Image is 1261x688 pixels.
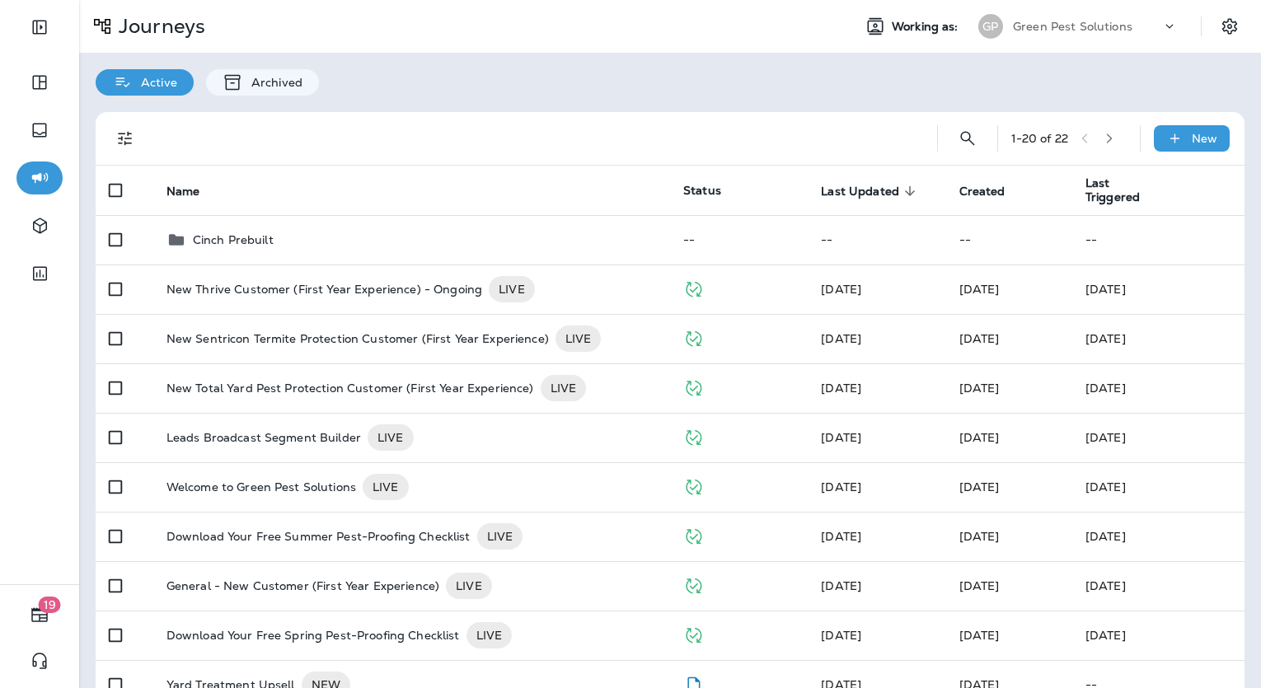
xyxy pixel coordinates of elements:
div: LIVE [555,325,602,352]
td: [DATE] [1072,363,1245,413]
span: Ethan Lagahid [959,282,1000,297]
span: LIVE [466,627,513,644]
td: [DATE] [1072,512,1245,561]
span: Ethan Lagahid [959,381,1000,395]
div: LIVE [489,276,535,302]
button: Expand Sidebar [16,11,63,44]
span: Published [683,428,704,443]
span: LIVE [477,528,523,545]
span: 19 [39,597,61,613]
p: Download Your Free Summer Pest-Proofing Checklist [166,523,471,550]
span: Frank Carreno [959,480,1000,494]
div: LIVE [363,474,409,500]
span: Ethan Lagahid [959,331,1000,346]
div: LIVE [477,523,523,550]
span: Last Triggered [1085,176,1159,204]
span: Published [683,280,704,295]
button: Filters [109,122,142,155]
p: Journeys [112,14,205,39]
p: General - New Customer (First Year Experience) [166,573,439,599]
span: Created [959,184,1027,199]
td: [DATE] [1072,413,1245,462]
span: Published [683,330,704,344]
td: -- [1072,215,1245,264]
td: -- [808,215,945,264]
p: New Sentricon Termite Protection Customer (First Year Experience) [166,325,549,352]
p: Archived [243,76,302,89]
span: Lead ads to Cinch - ZAP [821,628,861,643]
td: [DATE] [1072,264,1245,314]
span: LIVE [446,578,492,594]
span: LIVE [363,479,409,495]
td: -- [670,215,808,264]
button: 19 [16,598,63,631]
span: Last Updated [821,184,921,199]
span: Status [683,183,721,198]
td: [DATE] [1072,314,1245,363]
span: Name [166,184,222,199]
span: Working as: [892,20,962,34]
p: Download Your Free Spring Pest-Proofing Checklist [166,622,460,648]
p: Welcome to Green Pest Solutions [166,474,356,500]
span: Jason Munk [821,578,861,593]
span: Published [683,527,704,542]
span: Ethan Lagahid [821,381,861,395]
span: Created [959,185,1006,199]
span: LIVE [541,380,587,396]
span: Name [166,185,200,199]
span: Ethan Lagahid [959,529,1000,544]
span: Frank Carreno [959,430,1000,445]
span: LIVE [555,330,602,347]
span: Ethan Lagahid [821,529,861,544]
span: LIVE [368,429,414,446]
span: Last Triggered [1085,176,1180,204]
div: LIVE [368,424,414,451]
td: [DATE] [1072,561,1245,611]
span: Published [683,478,704,493]
span: LIVE [489,281,535,297]
p: New Total Yard Pest Protection Customer (First Year Experience) [166,375,534,401]
td: [DATE] [1072,611,1245,660]
p: Green Pest Solutions [1013,20,1132,33]
span: Published [683,577,704,592]
div: 1 - 20 of 22 [1011,132,1068,145]
span: Published [683,379,704,394]
td: -- [946,215,1072,264]
p: New [1192,132,1217,145]
button: Settings [1215,12,1245,41]
span: Frank Carreno [821,480,861,494]
div: LIVE [446,573,492,599]
span: Frank Carreno [821,430,861,445]
td: [DATE] [1072,462,1245,512]
p: Active [133,76,177,89]
span: Ethan Lagahid [821,331,861,346]
div: LIVE [541,375,587,401]
span: Last Updated [821,185,899,199]
div: LIVE [466,622,513,648]
div: GP [978,14,1003,39]
span: Jason Munk [959,628,1000,643]
button: Search Journeys [951,122,984,155]
p: Leads Broadcast Segment Builder [166,424,361,451]
p: New Thrive Customer (First Year Experience) - Ongoing [166,276,482,302]
span: Ethan Lagahid [959,578,1000,593]
span: Published [683,626,704,641]
p: Cinch Prebuilt [193,233,274,246]
span: Jason Munk [821,282,861,297]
